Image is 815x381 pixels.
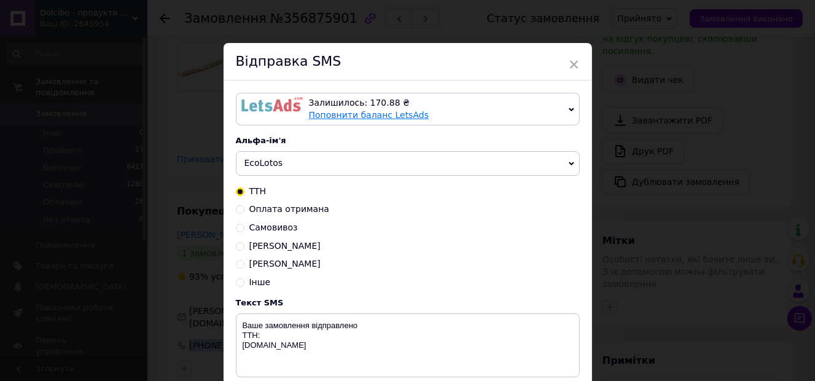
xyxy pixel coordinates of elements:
div: Текст SMS [236,298,580,307]
a: Поповнити баланс LetsAds [309,110,429,120]
textarea: Ваше замовлення відправлено ТТН: [DOMAIN_NAME] [236,313,580,377]
span: Альфа-ім'я [236,136,286,145]
span: Самовивоз [249,222,298,232]
span: EcoLotos [244,158,283,168]
span: Інше [249,277,271,287]
span: [PERSON_NAME] [249,241,321,251]
span: Оплата отримана [249,204,329,214]
div: Відправка SMS [224,43,592,81]
span: [PERSON_NAME] [249,259,321,269]
span: ТТН [249,186,267,196]
span: × [569,54,580,75]
div: Залишилось: 170.88 ₴ [309,97,564,109]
